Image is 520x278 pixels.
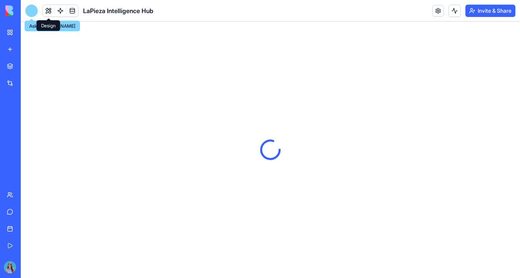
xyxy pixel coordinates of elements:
[465,5,515,17] button: Invite & Share
[5,5,53,16] img: logo
[83,6,153,15] span: LaPieza Intelligence Hub
[4,261,16,273] img: ACg8ocJYeF-UjL9vQ8Z73ZevAdh7SCsso_RHe4fMhoc2QyldEmxQ8Ag=s96-c
[37,20,60,31] div: Design
[25,21,80,32] div: Ask [PERSON_NAME]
